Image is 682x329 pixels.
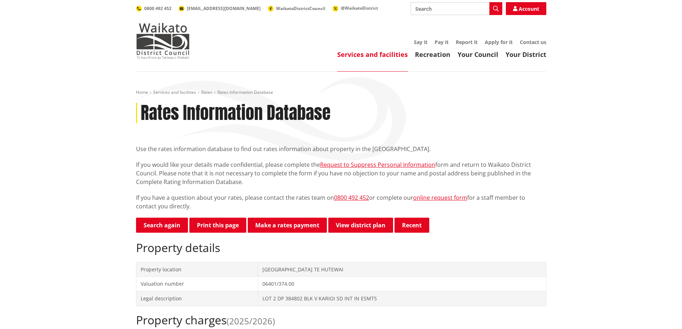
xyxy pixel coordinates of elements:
a: Services and facilities [153,89,196,95]
a: Pay it [435,39,449,45]
a: Contact us [520,39,546,45]
button: Recent [395,218,429,233]
h2: Property details [136,241,546,255]
a: WaikatoDistrictCouncil [268,5,325,11]
td: Property location [136,262,258,277]
p: Use the rates information database to find out rates information about property in the [GEOGRAPHI... [136,145,546,153]
a: [EMAIL_ADDRESS][DOMAIN_NAME] [179,5,261,11]
a: Make a rates payment [248,218,327,233]
span: @WaikatoDistrict [341,5,378,11]
h1: Rates Information Database [141,103,330,124]
a: Services and facilities [337,50,408,59]
td: Valuation number [136,277,258,291]
td: [GEOGRAPHIC_DATA] TE HUTEWAI [258,262,546,277]
a: Apply for it [485,39,513,45]
a: Search again [136,218,188,233]
span: [EMAIL_ADDRESS][DOMAIN_NAME] [187,5,261,11]
a: 0800 492 452 [136,5,171,11]
span: (2025/2026) [227,315,275,327]
nav: breadcrumb [136,89,546,96]
span: 0800 492 452 [144,5,171,11]
input: Search input [411,2,502,15]
a: Report it [456,39,478,45]
img: Waikato District Council - Te Kaunihera aa Takiwaa o Waikato [136,23,190,59]
a: 0800 492 452 [334,194,369,202]
a: Your Council [458,50,498,59]
a: Say it [414,39,427,45]
a: Account [506,2,546,15]
button: Print this page [189,218,246,233]
span: WaikatoDistrictCouncil [276,5,325,11]
a: online request form [413,194,467,202]
p: If you would like your details made confidential, please complete the form and return to Waikato ... [136,160,546,186]
a: Your District [506,50,546,59]
a: Request to Suppress Personal Information [320,161,435,169]
p: If you have a question about your rates, please contact the rates team on or complete our for a s... [136,193,546,211]
td: 06401/374.00 [258,277,546,291]
a: View district plan [328,218,393,233]
a: Home [136,89,148,95]
td: LOT 2 DP 384802 BLK V KARIOI SD INT IN ESMTS [258,291,546,306]
a: Recreation [415,50,450,59]
td: Legal description [136,291,258,306]
span: Rates Information Database [217,89,273,95]
a: @WaikatoDistrict [333,5,378,11]
a: Rates [201,89,212,95]
h2: Property charges [136,313,546,327]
